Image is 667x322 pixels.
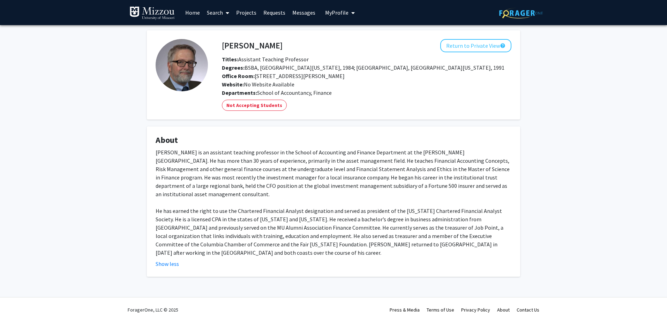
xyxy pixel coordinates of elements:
[128,298,178,322] div: ForagerOne, LLC © 2025
[156,39,208,91] img: Profile Picture
[182,0,203,25] a: Home
[222,64,245,71] b: Degrees:
[222,56,238,63] b: Titles:
[222,56,309,63] span: Assistant Teaching Professor
[156,260,179,268] button: Show less
[325,9,349,16] span: My Profile
[156,148,511,257] div: [PERSON_NAME] is an assistant teaching professor in the School of Accounting and Finance Departme...
[222,81,244,88] b: Website:
[156,135,511,145] h4: About
[289,0,319,25] a: Messages
[222,100,287,111] mat-chip: Not Accepting Students
[517,307,539,313] a: Contact Us
[129,6,175,20] img: University of Missouri Logo
[222,81,294,88] span: No Website Available
[233,0,260,25] a: Projects
[222,72,345,79] span: [STREET_ADDRESS][PERSON_NAME]
[222,64,504,71] span: BSBA, [GEOGRAPHIC_DATA][US_STATE], 1984; [GEOGRAPHIC_DATA], [GEOGRAPHIC_DATA][US_STATE], 1991
[222,39,283,52] h4: [PERSON_NAME]
[222,89,257,96] b: Departments:
[390,307,420,313] a: Press & Media
[260,0,289,25] a: Requests
[222,72,255,79] b: Office Room:
[440,39,511,52] button: Return to Private View
[257,89,332,96] span: School of Accountancy, Finance
[5,291,30,317] iframe: Chat
[461,307,490,313] a: Privacy Policy
[497,307,510,313] a: About
[499,8,543,18] img: ForagerOne Logo
[500,41,505,50] mat-icon: help
[203,0,233,25] a: Search
[427,307,454,313] a: Terms of Use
